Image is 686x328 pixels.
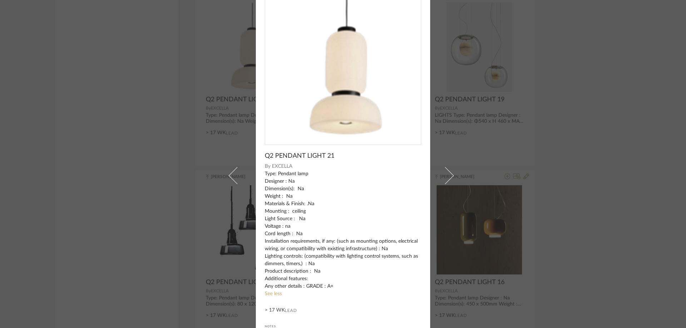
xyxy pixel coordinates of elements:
a: See less [265,291,282,296]
span: Q2 PENDANT LIGHT 21 [265,152,334,160]
span: > 17 WK [265,307,285,314]
span: EXCELLA [272,163,422,170]
span: Lead [285,308,297,313]
span: By [265,163,270,170]
div: Type: Pendant lamp Designer : Na Dimension(s): Na Weight : Na Materials & Finish: .Na Mounting : ... [265,170,421,290]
